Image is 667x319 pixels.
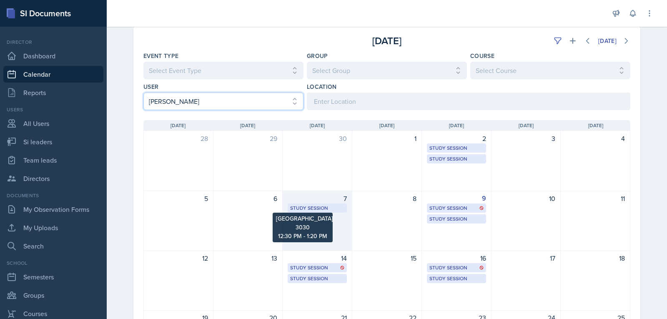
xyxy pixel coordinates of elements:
div: 11 [566,193,625,203]
div: 3 [496,133,556,143]
div: Study Session [429,215,484,223]
a: My Uploads [3,219,103,236]
div: Study Session [429,144,484,152]
div: 6 [218,193,278,203]
span: [DATE] [379,122,394,129]
a: My Observation Forms [3,201,103,218]
input: Enter Location [307,93,630,110]
div: [DATE] [306,33,468,48]
div: Director [3,38,103,46]
div: Users [3,106,103,113]
a: Si leaders [3,133,103,150]
label: Course [470,52,494,60]
div: 14 [288,253,347,263]
div: 12 [149,253,208,263]
a: Groups [3,287,103,304]
div: Study Session [290,264,344,271]
a: Team leads [3,152,103,168]
label: Event Type [143,52,179,60]
div: Study Session [290,275,344,282]
div: 2 [427,133,486,143]
div: 13 [218,253,278,263]
div: School [3,259,103,267]
div: [DATE] [598,38,617,44]
div: 30 [288,133,347,143]
span: [DATE] [588,122,603,129]
div: 8 [357,193,416,203]
div: 18 [566,253,625,263]
div: 9 [427,193,486,203]
div: 4 [566,133,625,143]
div: 17 [496,253,556,263]
label: User [143,83,158,91]
div: Study Session [429,275,484,282]
div: Study Session [290,204,344,212]
a: Calendar [3,66,103,83]
div: 16 [427,253,486,263]
span: [DATE] [310,122,325,129]
span: [DATE] [449,122,464,129]
div: Study Session [429,155,484,163]
div: 15 [357,253,416,263]
div: Documents [3,192,103,199]
a: Semesters [3,269,103,285]
label: Location [307,83,337,91]
label: Group [307,52,328,60]
a: Dashboard [3,48,103,64]
div: 29 [218,133,278,143]
a: Directors [3,170,103,187]
a: Reports [3,84,103,101]
span: [DATE] [519,122,534,129]
span: [DATE] [171,122,186,129]
a: Search [3,238,103,254]
div: 7 [288,193,347,203]
div: 10 [496,193,556,203]
span: [DATE] [240,122,255,129]
button: [DATE] [593,34,622,48]
div: 28 [149,133,208,143]
div: Study Session [429,204,484,212]
div: 1 [357,133,416,143]
div: Study Session [429,264,484,271]
div: 5 [149,193,208,203]
a: All Users [3,115,103,132]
